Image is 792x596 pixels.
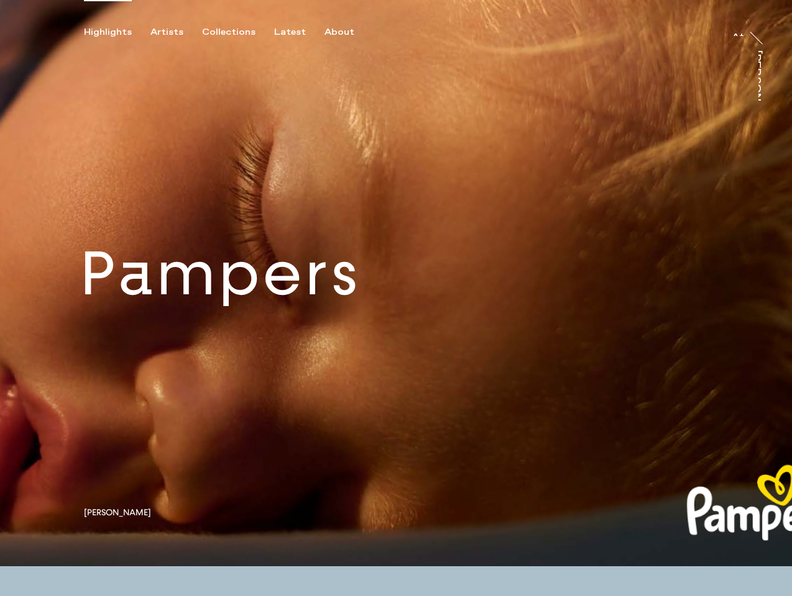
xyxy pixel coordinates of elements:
[752,50,762,146] div: [PERSON_NAME]
[758,50,771,101] a: [PERSON_NAME]
[732,24,744,36] a: At
[202,27,274,38] button: Collections
[274,27,325,38] button: Latest
[325,27,373,38] button: About
[84,27,132,38] div: Highlights
[84,27,150,38] button: Highlights
[202,27,256,38] div: Collections
[274,27,306,38] div: Latest
[150,27,202,38] button: Artists
[150,27,183,38] div: Artists
[325,27,354,38] div: About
